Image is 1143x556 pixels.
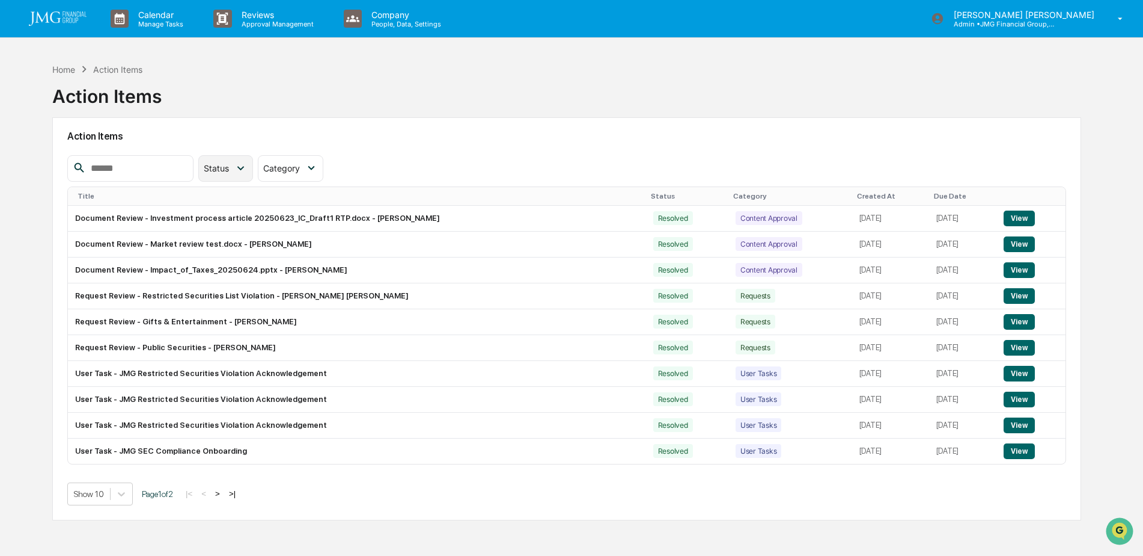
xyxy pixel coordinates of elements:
div: Content Approval [736,211,802,225]
a: View [1004,369,1034,378]
button: Start new chat [204,96,219,110]
span: Attestations [99,246,149,258]
div: 🗄️ [87,247,97,257]
div: Due Date [934,192,992,200]
button: View [1004,288,1034,304]
button: >| [225,489,239,499]
div: Requests [736,289,775,303]
h2: Action Items [67,131,1066,142]
div: Title [78,192,641,200]
button: > [212,489,224,499]
div: Resolved [653,392,693,406]
td: [DATE] [852,361,929,387]
img: Jack Rasmussen [12,185,31,204]
p: Calendar [129,10,189,20]
a: 🔎Data Lookup [7,264,81,286]
iframe: Open customer support [1105,516,1137,549]
div: Requests [736,341,775,354]
td: [DATE] [852,335,929,361]
a: View [1004,421,1034,430]
p: Manage Tasks [129,20,189,28]
p: Admin • JMG Financial Group, Ltd. [944,20,1056,28]
div: User Tasks [736,444,782,458]
div: Action Items [52,76,162,107]
span: [DATE] [106,164,131,173]
td: Request Review - Restricted Securities List Violation - [PERSON_NAME] [PERSON_NAME] [68,283,645,309]
td: Document Review - Impact_of_Taxes_20250624.pptx - [PERSON_NAME] [68,258,645,283]
a: View [1004,395,1034,404]
div: 🖐️ [12,247,22,257]
a: View [1004,446,1034,456]
a: View [1004,343,1034,352]
a: View [1004,317,1034,326]
td: [DATE] [929,283,997,309]
span: [PERSON_NAME] [37,196,97,206]
p: How can we help? [12,25,219,45]
td: [DATE] [929,232,997,258]
button: View [1004,314,1034,330]
a: View [1004,239,1034,249]
div: Category [733,192,847,200]
div: Resolved [653,341,693,354]
button: < [198,489,210,499]
span: Pylon [120,298,145,307]
button: View [1004,418,1034,433]
a: Powered byPylon [85,298,145,307]
span: • [100,164,104,173]
img: logo [29,11,87,26]
div: Resolved [653,263,693,277]
button: View [1004,443,1034,459]
div: Start new chat [54,92,197,104]
div: Requests [736,315,775,329]
button: View [1004,211,1034,226]
div: Home [52,64,75,75]
button: |< [182,489,196,499]
td: [DATE] [852,232,929,258]
td: [DATE] [852,309,929,335]
td: [DATE] [929,206,997,232]
td: [DATE] [929,258,997,283]
div: Resolved [653,315,693,329]
a: View [1004,214,1034,223]
div: 🔎 [12,270,22,280]
img: Jack Rasmussen [12,152,31,171]
span: Status [204,163,229,173]
button: See all [186,131,219,146]
span: [PERSON_NAME] [37,164,97,173]
button: View [1004,366,1034,381]
a: 🖐️Preclearance [7,241,82,263]
td: User Task - JMG Restricted Securities Violation Acknowledgement [68,361,645,387]
p: [PERSON_NAME] [PERSON_NAME] [944,10,1100,20]
td: [DATE] [929,335,997,361]
p: Company [362,10,447,20]
div: Content Approval [736,263,802,277]
td: User Task - JMG Restricted Securities Violation Acknowledgement [68,387,645,413]
button: View [1004,340,1034,356]
td: [DATE] [852,283,929,309]
p: Reviews [232,10,320,20]
div: Created At [857,192,924,200]
button: View [1004,392,1034,407]
button: View [1004,236,1034,252]
div: User Tasks [736,418,782,432]
td: [DATE] [929,309,997,335]
div: Past conversations [12,134,77,143]
div: Content Approval [736,237,802,251]
div: User Tasks [736,366,782,380]
img: 8933085812038_c878075ebb4cc5468115_72.jpg [25,92,47,114]
td: Request Review - Public Securities - [PERSON_NAME] [68,335,645,361]
input: Clear [31,55,198,67]
span: Data Lookup [24,269,76,281]
img: 1746055101610-c473b297-6a78-478c-a979-82029cc54cd1 [24,164,34,174]
div: Resolved [653,366,693,380]
div: Resolved [653,418,693,432]
td: [DATE] [852,413,929,439]
td: [DATE] [929,413,997,439]
td: Document Review - Investment process article 20250623_IC_Draft1 RTP.docx - [PERSON_NAME] [68,206,645,232]
img: 1746055101610-c473b297-6a78-478c-a979-82029cc54cd1 [24,197,34,206]
td: [DATE] [852,439,929,464]
td: [DATE] [852,387,929,413]
div: User Tasks [736,392,782,406]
